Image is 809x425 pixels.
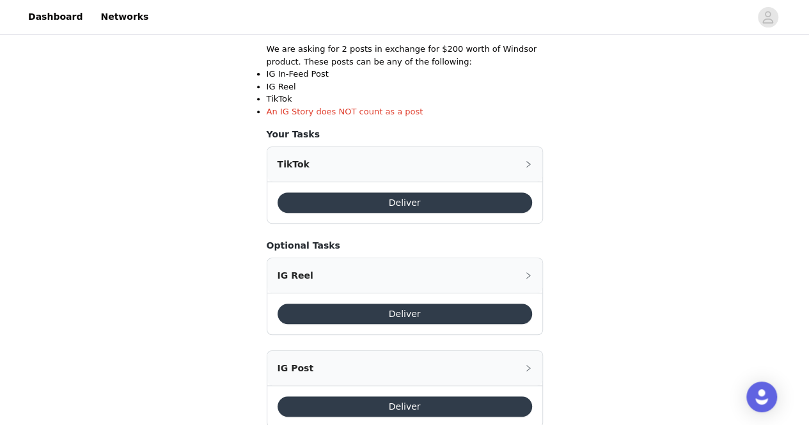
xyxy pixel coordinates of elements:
[746,382,777,412] div: Open Intercom Messenger
[278,304,532,324] button: Deliver
[267,107,423,116] span: An IG Story does NOT count as a post
[267,68,543,81] li: IG In-Feed Post
[267,239,543,252] h4: Optional Tasks
[278,192,532,213] button: Deliver
[267,258,542,293] div: icon: rightIG Reel
[267,81,543,93] li: IG Reel
[762,7,774,27] div: avatar
[267,147,542,182] div: icon: rightTikTok
[20,3,90,31] a: Dashboard
[93,3,156,31] a: Networks
[524,160,532,168] i: icon: right
[524,272,532,279] i: icon: right
[267,43,543,68] p: We are asking for 2 posts in exchange for $200 worth of Windsor product. These posts can be any o...
[267,93,543,105] li: TikTok
[267,128,543,141] h4: Your Tasks
[267,351,542,385] div: icon: rightIG Post
[278,396,532,417] button: Deliver
[524,364,532,372] i: icon: right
